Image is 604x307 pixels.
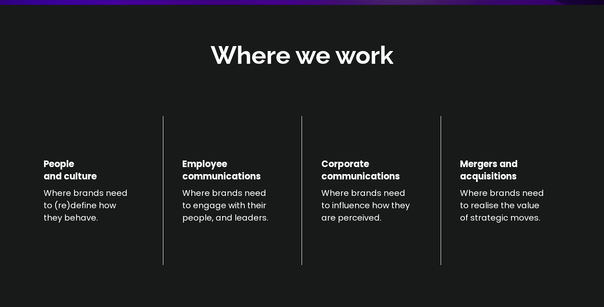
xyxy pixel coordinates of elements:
[321,187,422,224] p: Where brands need to influence how they are perceived.
[321,158,400,183] h4: Corporate communications
[44,187,144,224] p: Where brands need to (re)define how they behave.
[460,187,560,224] p: Where brands need to realise the value of strategic moves.
[460,158,518,183] h4: Mergers and acquisitions
[182,187,283,224] p: Where brands need to engage with their people, and leaders.
[44,158,97,183] h4: People and culture
[211,39,393,72] h2: Where we work
[182,158,261,183] h4: Employee communications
